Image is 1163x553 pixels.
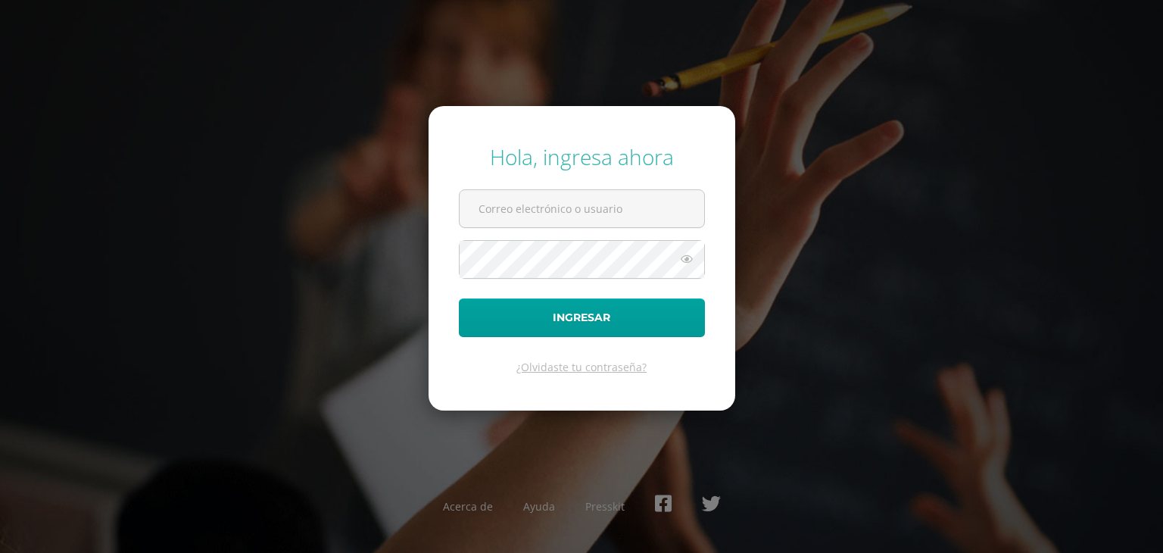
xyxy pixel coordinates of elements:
button: Ingresar [459,298,705,337]
a: Presskit [585,499,625,514]
a: Ayuda [523,499,555,514]
div: Hola, ingresa ahora [459,142,705,171]
a: ¿Olvidaste tu contraseña? [516,360,647,374]
input: Correo electrónico o usuario [460,190,704,227]
a: Acerca de [443,499,493,514]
